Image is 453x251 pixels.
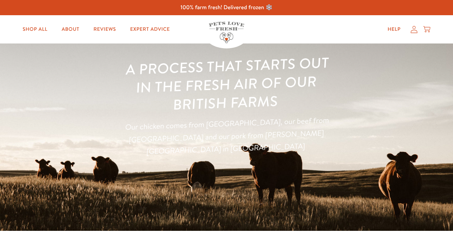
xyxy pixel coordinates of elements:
a: Reviews [88,22,121,36]
a: About [56,22,85,36]
p: Our chicken comes from [GEOGRAPHIC_DATA], our beef from [GEOGRAPHIC_DATA] and our pork from [PERS... [124,114,329,159]
a: Expert Advice [125,22,176,36]
img: Pets Love Fresh [209,22,244,43]
a: Shop All [17,22,53,36]
h1: A process that starts out in the fresh air of our British farms [123,53,330,115]
a: Help [382,22,406,36]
